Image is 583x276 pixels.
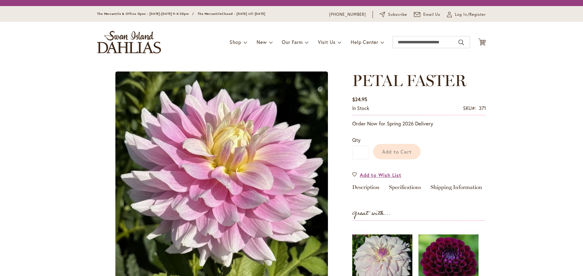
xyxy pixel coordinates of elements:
[282,39,302,45] span: Our Farm
[479,105,486,112] div: 371
[352,71,466,90] span: PETAL FASTER
[351,39,378,45] span: Help Center
[97,31,161,53] a: store logo
[318,39,336,45] span: Visit Us
[459,38,464,47] button: Search
[352,105,369,112] div: Availability
[388,12,407,18] span: Subscribe
[389,185,421,193] a: Specifications
[455,12,486,18] span: Log In/Register
[222,12,265,16] span: Closed - [DATE] till [DATE]
[352,185,486,193] div: Detailed Product Info
[352,185,380,193] a: Description
[352,96,367,102] span: $24.95
[352,208,391,218] strong: Great with...
[329,12,366,18] a: [PHONE_NUMBER]
[431,185,482,193] a: Shipping Information
[352,105,369,111] span: In stock
[423,12,441,18] span: Email Us
[352,171,401,178] a: Add to Wish List
[97,12,222,16] span: The Mercantile & Office Open - [DATE]-[DATE] 9-4:30pm / The Mercantile
[352,137,360,143] span: Qty
[447,12,486,18] a: Log In/Register
[380,12,407,18] a: Subscribe
[257,39,267,45] span: New
[230,39,241,45] span: Shop
[360,171,401,178] span: Add to Wish List
[414,12,441,18] a: Email Us
[463,105,476,111] strong: SKU
[352,120,486,127] p: Order Now for Spring 2026 Delivery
